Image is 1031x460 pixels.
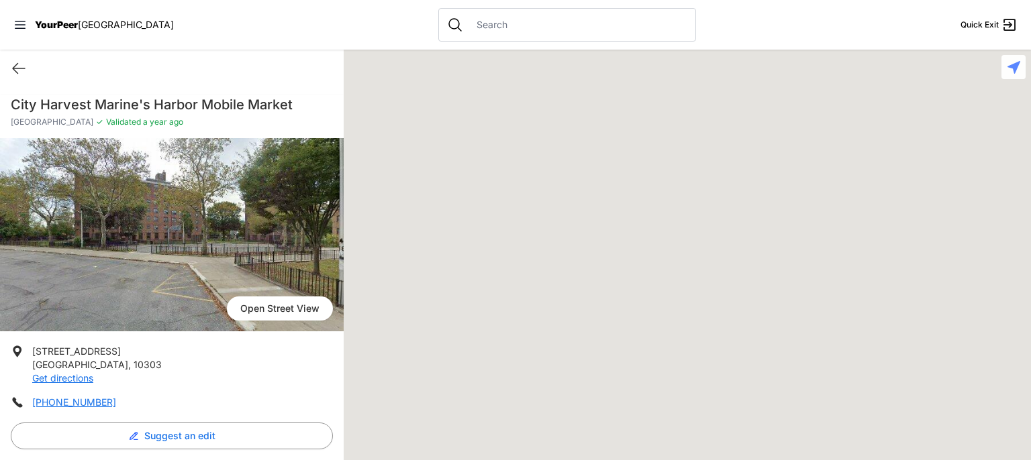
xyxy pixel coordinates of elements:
span: [GEOGRAPHIC_DATA] [32,359,128,370]
a: YourPeer[GEOGRAPHIC_DATA] [35,21,174,29]
h1: City Harvest Marine's Harbor Mobile Market [11,95,333,114]
span: [GEOGRAPHIC_DATA] [11,117,93,127]
span: Validated [106,117,141,127]
span: Open Street View [227,296,333,321]
span: [STREET_ADDRESS] [32,345,121,357]
span: 10303 [134,359,162,370]
span: , [128,359,131,370]
span: Quick Exit [961,19,999,30]
button: Suggest an edit [11,422,333,449]
span: Suggest an edit [144,429,215,443]
a: [PHONE_NUMBER] [32,396,116,408]
input: Search [469,18,687,32]
span: YourPeer [35,19,78,30]
span: a year ago [141,117,183,127]
span: [GEOGRAPHIC_DATA] [78,19,174,30]
a: Get directions [32,372,93,384]
span: ✓ [96,117,103,127]
a: Quick Exit [961,17,1018,33]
